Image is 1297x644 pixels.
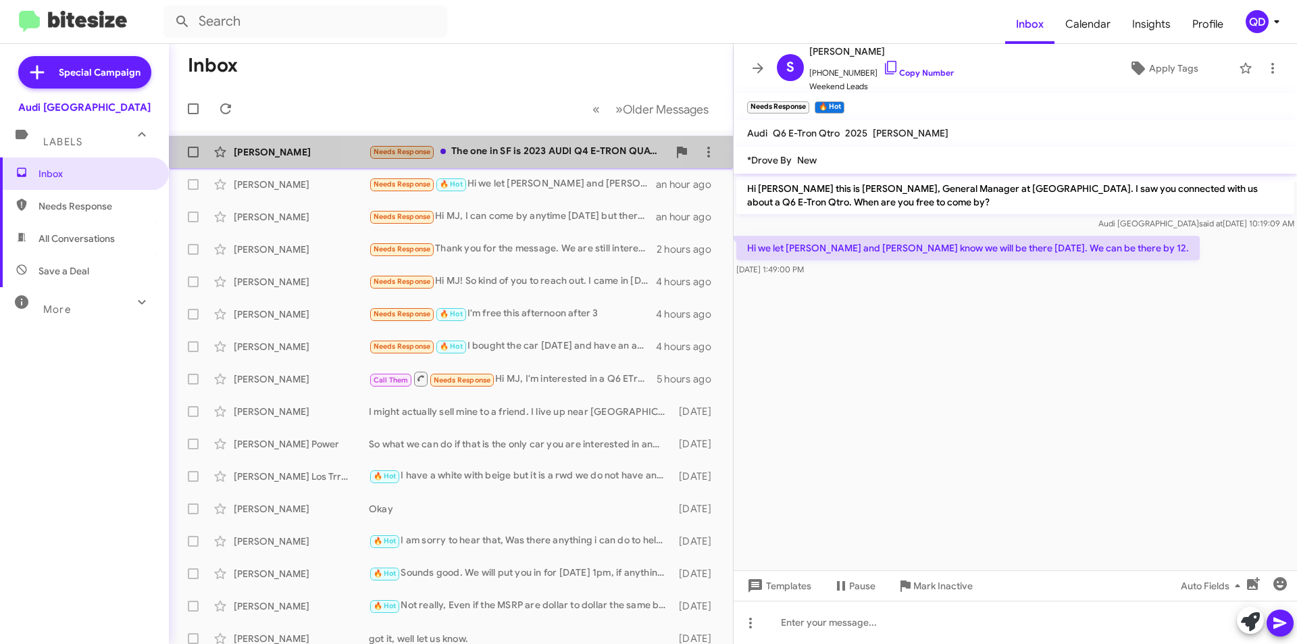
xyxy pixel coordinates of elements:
[234,210,369,224] div: [PERSON_NAME]
[369,468,672,484] div: I have a white with beige but it is a rwd we do not have any more Quattro with a beige or brown i...
[369,437,672,451] div: So what we can do if that is the only car you are interested in and would like to take advantage ...
[657,372,722,386] div: 5 hours ago
[440,309,463,318] span: 🔥 Hot
[913,574,973,598] span: Mark Inactive
[585,95,717,123] nav: Page navigation example
[672,502,722,516] div: [DATE]
[369,566,672,581] div: Sounds good. We will put you in for [DATE] 1pm, if anything changes let us know.
[672,535,722,548] div: [DATE]
[234,145,369,159] div: [PERSON_NAME]
[656,178,722,191] div: an hour ago
[656,210,722,224] div: an hour ago
[1181,5,1234,44] a: Profile
[736,176,1294,214] p: Hi [PERSON_NAME] this is [PERSON_NAME], General Manager at [GEOGRAPHIC_DATA]. I saw you connected...
[369,306,656,322] div: I'm free this afternoon after 3
[234,372,369,386] div: [PERSON_NAME]
[234,470,369,483] div: [PERSON_NAME] Los Trrenas
[672,599,722,613] div: [DATE]
[234,599,369,613] div: [PERSON_NAME]
[374,472,397,480] span: 🔥 Hot
[234,405,369,418] div: [PERSON_NAME]
[369,144,668,159] div: The one in SF is 2023 AUDI Q4 E-TRON QUATTRO PREMIUM PLUS 50
[736,236,1200,260] p: Hi we let [PERSON_NAME] and [PERSON_NAME] know we will be there [DATE]. We can be there by 12.
[809,43,954,59] span: [PERSON_NAME]
[39,199,153,213] span: Needs Response
[1199,218,1223,228] span: said at
[43,303,71,316] span: More
[744,574,811,598] span: Templates
[374,309,431,318] span: Needs Response
[18,101,151,114] div: Audi [GEOGRAPHIC_DATA]
[607,95,717,123] button: Next
[672,470,722,483] div: [DATE]
[672,405,722,418] div: [DATE]
[845,127,867,139] span: 2025
[1121,5,1181,44] a: Insights
[369,274,656,289] div: Hi MJ! So kind of you to reach out. I came in [DATE] and had the opportunity to meet Q and [PERSO...
[369,209,656,224] div: Hi MJ, I can come by anytime [DATE] but there was a price difference that needs to be resolved fi...
[39,232,115,245] span: All Conversations
[369,176,656,192] div: Hi we let [PERSON_NAME] and [PERSON_NAME] know we will be there [DATE]. We can be there by 12.
[672,567,722,580] div: [DATE]
[374,245,431,253] span: Needs Response
[234,535,369,548] div: [PERSON_NAME]
[656,340,722,353] div: 4 hours ago
[584,95,608,123] button: Previous
[374,180,431,189] span: Needs Response
[163,5,447,38] input: Search
[656,275,722,289] div: 4 hours ago
[39,264,89,278] span: Save a Deal
[369,370,657,387] div: Hi MJ, I'm interested in a Q6 ETron Premium Plus. I've already test driven it, so that's not a pr...
[374,147,431,156] span: Needs Response
[59,66,141,79] span: Special Campaign
[369,241,657,257] div: Thank you for the message. We are still interested in leasing a q4 and are currently doing some r...
[747,154,792,166] span: *Drove By
[234,307,369,321] div: [PERSON_NAME]
[1170,574,1256,598] button: Auto Fields
[883,68,954,78] a: Copy Number
[773,127,840,139] span: Q6 E-Tron Qtro
[43,136,82,148] span: Labels
[1246,10,1269,33] div: QD
[809,59,954,80] span: [PHONE_NUMBER]
[234,567,369,580] div: [PERSON_NAME]
[39,167,153,180] span: Inbox
[809,80,954,93] span: Weekend Leads
[440,180,463,189] span: 🔥 Hot
[234,340,369,353] div: [PERSON_NAME]
[786,57,794,78] span: S
[369,598,672,614] div: Not really, Even if the MSRP are dollar to dollar the same because different companies use differ...
[1005,5,1054,44] a: Inbox
[623,102,709,117] span: Older Messages
[374,537,397,545] span: 🔥 Hot
[747,101,809,114] small: Needs Response
[822,574,886,598] button: Pause
[369,533,672,549] div: I am sorry to hear that, Was there anything i can do to help?
[1098,218,1294,228] span: Audi [GEOGRAPHIC_DATA] [DATE] 10:19:09 AM
[849,574,875,598] span: Pause
[1181,574,1246,598] span: Auto Fields
[1094,56,1232,80] button: Apply Tags
[374,569,397,578] span: 🔥 Hot
[369,405,672,418] div: I might actually sell mine to a friend. I live up near [GEOGRAPHIC_DATA] so not feasible to come ...
[615,101,623,118] span: »
[234,243,369,256] div: [PERSON_NAME]
[369,502,672,516] div: Okay
[1054,5,1121,44] a: Calendar
[797,154,817,166] span: New
[747,127,767,139] span: Audi
[374,277,431,286] span: Needs Response
[234,437,369,451] div: [PERSON_NAME] Power
[672,437,722,451] div: [DATE]
[434,376,491,385] span: Needs Response
[374,376,409,385] span: Call Them
[656,307,722,321] div: 4 hours ago
[369,339,656,354] div: I bought the car [DATE] and have an appointment to pick it up at 4:30pm [DATE]. [PERSON_NAME]
[188,55,238,76] h1: Inbox
[886,574,984,598] button: Mark Inactive
[234,275,369,289] div: [PERSON_NAME]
